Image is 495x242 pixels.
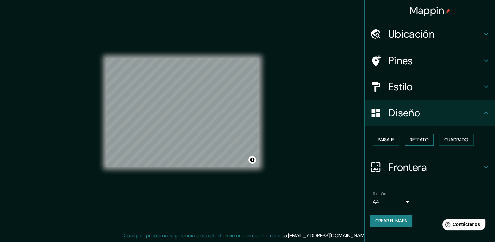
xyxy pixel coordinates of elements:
[405,134,434,146] button: Retrato
[365,100,495,126] div: Diseño
[388,54,482,67] h4: Pines
[106,58,259,167] canvas: Mapa
[388,27,482,40] h4: Ubicación
[409,4,444,17] font: Mappin
[373,134,399,146] button: Paisaje
[284,232,368,239] a: a [EMAIL_ADDRESS][DOMAIN_NAME]
[439,134,474,146] button: Cuadrado
[373,197,412,207] div: A4
[375,217,407,225] font: Crear el mapa
[388,161,482,174] h4: Frontera
[373,191,386,196] label: Tamaño
[365,154,495,180] div: Frontera
[365,48,495,74] div: Pines
[365,74,495,100] div: Estilo
[388,80,482,93] h4: Estilo
[378,136,394,144] font: Paisaje
[410,136,429,144] font: Retrato
[388,106,482,119] h4: Diseño
[370,215,412,227] button: Crear el mapa
[365,21,495,47] div: Ubicación
[437,217,488,235] iframe: Help widget launcher
[124,232,369,240] p: Cualquier problema, sugerencia o inquietud, envíe un correo electrónico .
[444,136,468,144] font: Cuadrado
[248,156,256,164] button: Alternar atribución
[445,9,450,14] img: pin-icon.png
